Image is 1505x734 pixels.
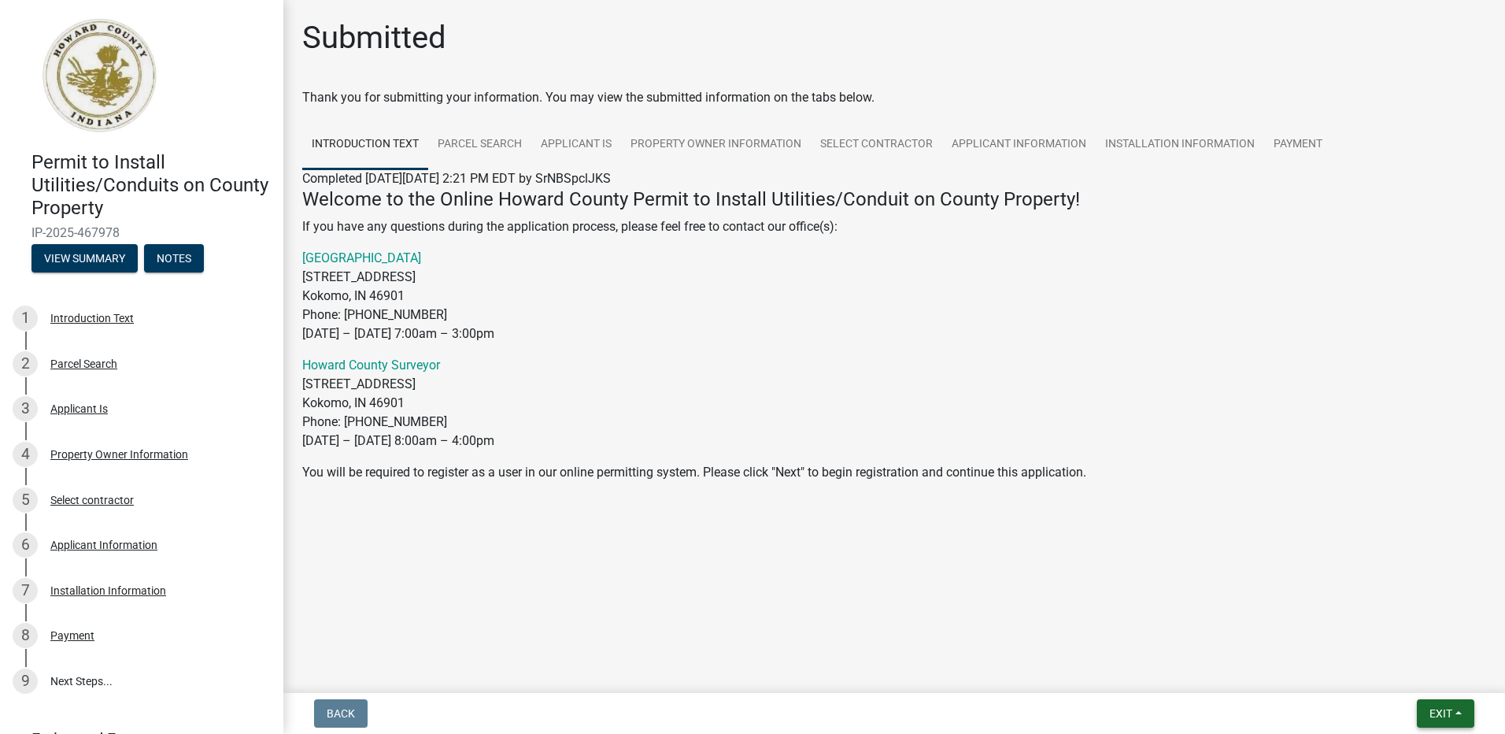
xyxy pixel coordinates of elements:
[31,254,138,266] wm-modal-confirm: Summary
[13,487,38,513] div: 5
[302,188,1486,211] h4: Welcome to the Online Howard County Permit to Install Utilities/Conduit on County Property!
[942,120,1096,170] a: Applicant Information
[531,120,621,170] a: Applicant Is
[621,120,811,170] a: Property Owner Information
[302,217,1486,236] p: If you have any questions during the application process, please feel free to contact our office(s):
[31,244,138,272] button: View Summary
[13,532,38,558] div: 6
[302,463,1486,482] p: You will be required to register as a user in our online permitting system. Please click "Next" t...
[302,358,440,373] a: Howard County Surveyor
[50,403,108,414] div: Applicant Is
[13,396,38,421] div: 3
[302,171,611,186] span: Completed [DATE][DATE] 2:21 PM EDT by SrNBSpclJKS
[1417,699,1474,728] button: Exit
[302,250,421,265] a: [GEOGRAPHIC_DATA]
[31,151,271,219] h4: Permit to Install Utilities/Conduits on County Property
[13,442,38,467] div: 4
[50,585,166,596] div: Installation Information
[13,351,38,376] div: 2
[144,244,204,272] button: Notes
[302,356,1486,450] p: [STREET_ADDRESS] Kokomo, IN 46901 Phone: [PHONE_NUMBER] [DATE] – [DATE] 8:00am – 4:00pm
[1264,120,1332,170] a: Payment
[811,120,942,170] a: Select contractor
[13,623,38,648] div: 8
[327,707,355,720] span: Back
[302,120,428,170] a: Introduction Text
[50,539,157,550] div: Applicant Information
[302,88,1486,107] div: Thank you for submitting your information. You may view the submitted information on the tabs below.
[31,225,252,240] span: IP-2025-467978
[302,249,1486,343] p: [STREET_ADDRESS] Kokomo, IN 46901 Phone: [PHONE_NUMBER] [DATE] – [DATE] 7:00am – 3:00pm
[50,630,94,641] div: Payment
[50,449,188,460] div: Property Owner Information
[13,306,38,331] div: 1
[50,358,117,369] div: Parcel Search
[314,699,368,728] button: Back
[1429,707,1452,720] span: Exit
[50,495,134,506] div: Select contractor
[13,578,38,603] div: 7
[13,669,38,694] div: 9
[31,17,166,135] img: Howard County, Indiana
[1096,120,1264,170] a: Installation Information
[302,19,446,57] h1: Submitted
[50,313,134,324] div: Introduction Text
[144,254,204,266] wm-modal-confirm: Notes
[428,120,531,170] a: Parcel Search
